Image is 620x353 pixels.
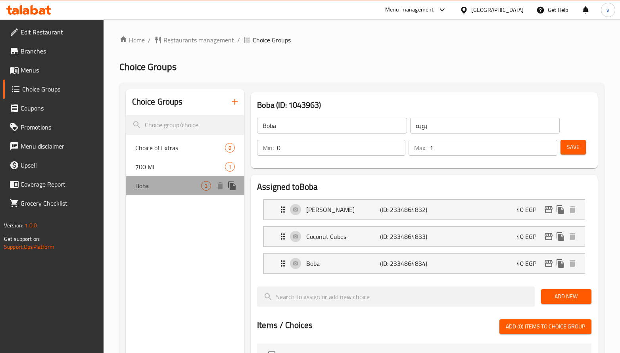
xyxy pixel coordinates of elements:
div: Expand [264,254,585,273]
button: edit [543,258,555,269]
span: Coverage Report [21,179,97,189]
p: Max: [414,143,426,153]
span: Upsell [21,160,97,170]
button: Add New [541,289,591,304]
a: Restaurants management [154,35,234,45]
h2: Choice Groups [132,96,183,108]
button: Add (0) items to choice group [499,319,591,334]
span: Menu disclaimer [21,141,97,151]
span: Promotions [21,122,97,132]
div: Choices [225,162,235,172]
span: y [607,6,609,14]
a: Support.OpsPlatform [4,242,54,252]
a: Menus [3,61,104,80]
p: (ID: 2334864832) [380,205,429,214]
span: Choice of Extras [135,143,225,153]
button: delete [566,204,578,216]
a: Choice Groups [3,80,104,99]
span: Grocery Checklist [21,198,97,208]
span: Get support on: [4,234,40,244]
p: 40 EGP [516,259,543,268]
a: Branches [3,42,104,61]
input: search [126,115,245,135]
button: edit [543,204,555,216]
span: Branches [21,46,97,56]
div: Choices [201,181,211,191]
span: 700 Ml [135,162,225,172]
p: 40 EGP [516,205,543,214]
h2: Assigned to Boba [257,181,591,193]
a: Grocery Checklist [3,194,104,213]
div: Choices [225,143,235,153]
span: Choice Groups [119,58,177,76]
li: Expand [257,223,591,250]
nav: breadcrumb [119,35,604,45]
p: Min: [263,143,274,153]
button: delete [566,231,578,242]
button: Save [560,140,586,155]
span: 1 [225,163,234,171]
span: Save [567,142,580,152]
button: delete [566,258,578,269]
li: Expand [257,250,591,277]
input: search [257,286,535,307]
span: Menus [21,65,97,75]
a: Menu disclaimer [3,137,104,156]
div: Boba3deleteduplicate [126,176,245,195]
div: Menu-management [385,5,434,15]
div: [GEOGRAPHIC_DATA] [471,6,524,14]
p: Boba [306,259,380,268]
div: Choice of Extras8 [126,138,245,157]
span: Boba [135,181,201,191]
span: Add New [547,292,585,301]
span: Edit Restaurant [21,27,97,37]
li: Expand [257,196,591,223]
span: 1.0.0 [25,220,37,231]
a: Promotions [3,118,104,137]
span: Restaurants management [163,35,234,45]
button: duplicate [555,231,566,242]
span: Version: [4,220,23,231]
a: Upsell [3,156,104,175]
li: / [148,35,151,45]
a: Home [119,35,145,45]
p: (ID: 2334864833) [380,232,429,241]
h3: Boba (ID: 1043963) [257,99,591,111]
div: Expand [264,227,585,246]
li: / [237,35,240,45]
button: duplicate [555,204,566,216]
p: [PERSON_NAME] [306,205,380,214]
span: Coupons [21,103,97,113]
button: delete [214,180,226,192]
a: Coverage Report [3,175,104,194]
button: duplicate [555,258,566,269]
p: (ID: 2334864834) [380,259,429,268]
a: Edit Restaurant [3,23,104,42]
span: Choice Groups [253,35,291,45]
div: Expand [264,200,585,219]
button: edit [543,231,555,242]
span: 3 [202,182,211,190]
a: Coupons [3,99,104,118]
button: duplicate [226,180,238,192]
div: 700 Ml1 [126,157,245,176]
p: 40 EGP [516,232,543,241]
span: Choice Groups [22,84,97,94]
h2: Items / Choices [257,319,313,331]
span: Add (0) items to choice group [506,322,585,332]
p: Coconut Cubes [306,232,380,241]
span: 8 [225,144,234,152]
